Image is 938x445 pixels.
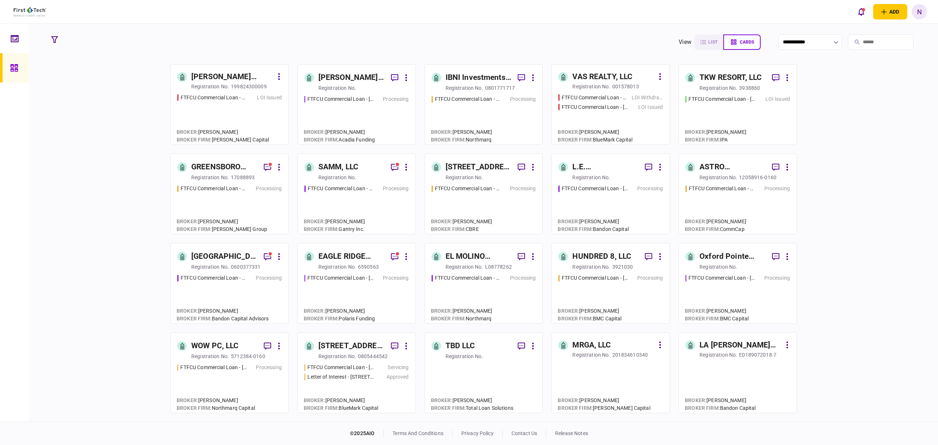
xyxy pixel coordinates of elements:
[304,315,375,323] div: Polaris Funding
[679,243,797,324] a: Oxford Pointe Partners Ltd.registration no.FTFCU Commercial Loan - 804 Dr Martin Luther King Jr D...
[304,226,339,232] span: broker firm :
[685,218,746,225] div: [PERSON_NAME]
[431,129,453,135] span: Broker :
[699,351,737,358] div: registration no.
[694,34,723,50] button: list
[446,72,512,84] div: IBNI Investments, LLC
[912,4,927,19] button: N
[723,34,761,50] button: cards
[558,397,650,404] div: [PERSON_NAME]
[307,274,374,282] div: FTFCU Commercial Loan - 26095 Kestrel Dr Evan Mills NY
[572,71,632,83] div: VAS REALTY, LLC
[679,38,691,47] div: view
[699,84,737,92] div: registration no.
[708,40,717,45] span: list
[446,340,475,352] div: TBD LLC
[425,332,543,413] a: TBD LLCregistration no.Broker:[PERSON_NAME]broker firm:Total Loan Solutions
[632,94,663,102] div: LOI Withdrawn/Declined
[558,307,621,315] div: [PERSON_NAME]
[431,308,453,314] span: Broker :
[558,225,628,233] div: Bandon Capital
[191,174,229,181] div: registration no.
[699,251,766,262] div: Oxford Pointe Partners Ltd.
[679,154,797,234] a: ASTRO PROPERTIES LLCregistration no.12058916-0160FTFCU Commercial Loan - 1650 S Carbon Ave Price ...
[191,353,229,360] div: registration no.
[181,94,247,102] div: FTFCU Commercial Loan - 1601 Germantown Avenue
[307,373,374,381] div: Letter of Interest - 3711 Chester Avenue Cleveland
[431,397,453,403] span: Broker :
[853,4,869,19] button: open notifications list
[431,404,513,412] div: Total Loan Solutions
[425,243,543,324] a: EL MOLINO MOBILE HOME PARK, LLCregistration no.L08778262FTFCU Commercial Loan - 1552 W Miracle Mi...
[685,315,749,323] div: BMC Capital
[685,226,720,232] span: broker firm :
[304,137,339,143] span: broker firm :
[304,218,325,224] span: Broker :
[177,225,267,233] div: [PERSON_NAME] Group
[685,404,756,412] div: Bandon Capital
[558,404,650,412] div: [PERSON_NAME] Capital
[685,397,756,404] div: [PERSON_NAME]
[256,185,281,192] div: Processing
[318,251,385,262] div: EAGLE RIDGE EQUITY LLC
[431,136,492,144] div: Northmarq
[425,64,543,145] a: IBNI Investments, LLCregistration no.0801771717FTFCU Commercial Loan - 6 Uvalde Road Houston TX P...
[307,364,374,371] div: FTFCU Commercial Loan - 8401 Chagrin Road Bainbridge Townshi
[298,64,416,145] a: [PERSON_NAME] Regency Partners LLCregistration no.FTFCU Commercial Loan - 6 Dunbar Rd Monticello ...
[298,243,416,324] a: EAGLE RIDGE EQUITY LLCregistration no.6590563FTFCU Commercial Loan - 26095 Kestrel Dr Evan Mills ...
[177,397,198,403] span: Broker :
[304,136,375,144] div: Acadia Funding
[231,83,267,90] div: 199824300009
[358,263,379,271] div: 6590563
[177,397,255,404] div: [PERSON_NAME]
[558,397,579,403] span: Broker :
[307,95,374,103] div: FTFCU Commercial Loan - 6 Dunbar Rd Monticello NY
[431,397,513,404] div: [PERSON_NAME]
[688,274,755,282] div: FTFCU Commercial Loan - 804 Dr Martin Luther King Jr Drive
[485,84,515,92] div: 0801771717
[446,174,483,181] div: registration no.
[699,174,737,181] div: registration no.
[191,71,273,83] div: [PERSON_NAME] ENTERPRISES, A [US_STATE] LIMITED PARTNERSHIP
[318,84,356,92] div: registration no.
[558,137,593,143] span: broker firm :
[304,405,339,411] span: broker firm :
[431,128,492,136] div: [PERSON_NAME]
[679,332,797,413] a: LA [PERSON_NAME] LLC.registration no.E0189072018-7Broker:[PERSON_NAME]broker firm:Bandon Capital
[170,154,289,234] a: GREENSBORO ESTATES LLCregistration no.17088893FTFCU Commercial Loan - 1770 Allens Circle Greensbo...
[572,174,610,181] div: registration no.
[431,225,492,233] div: CBRE
[685,129,706,135] span: Broker :
[685,316,720,321] span: broker firm :
[512,430,537,436] a: contact us
[572,83,610,90] div: registration no.
[231,174,255,181] div: 17088893
[257,94,281,102] div: LOI Issued
[435,185,501,192] div: FTFCU Commercial Loan - 7600 Harpers Green Way Chesterfield
[764,185,790,192] div: Processing
[191,263,229,271] div: registration no.
[612,83,639,90] div: 001578013
[551,332,670,413] a: MRGA, LLCregistration no.201834610340Broker:[PERSON_NAME]broker firm:[PERSON_NAME] Capital
[383,95,409,103] div: Processing
[685,308,706,314] span: Broker :
[572,263,610,271] div: registration no.
[699,161,766,173] div: ASTRO PROPERTIES LLC
[350,430,384,437] div: © 2025 AIO
[446,84,483,92] div: registration no.
[191,340,239,352] div: WOW PC, LLC
[431,218,453,224] span: Broker :
[304,308,325,314] span: Broker :
[435,95,501,103] div: FTFCU Commercial Loan - 6 Uvalde Road Houston TX
[14,7,46,16] img: client company logo
[562,103,628,111] div: FTFCU Commercial Loan - 6227 Thompson Road
[572,161,639,173] div: L.E. [PERSON_NAME] Properties Inc.
[446,251,512,262] div: EL MOLINO MOBILE HOME PARK, LLC
[637,185,663,192] div: Processing
[685,137,720,143] span: broker firm :
[304,128,375,136] div: [PERSON_NAME]
[318,340,385,352] div: [STREET_ADDRESS], LLC
[177,308,198,314] span: Broker :
[764,274,790,282] div: Processing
